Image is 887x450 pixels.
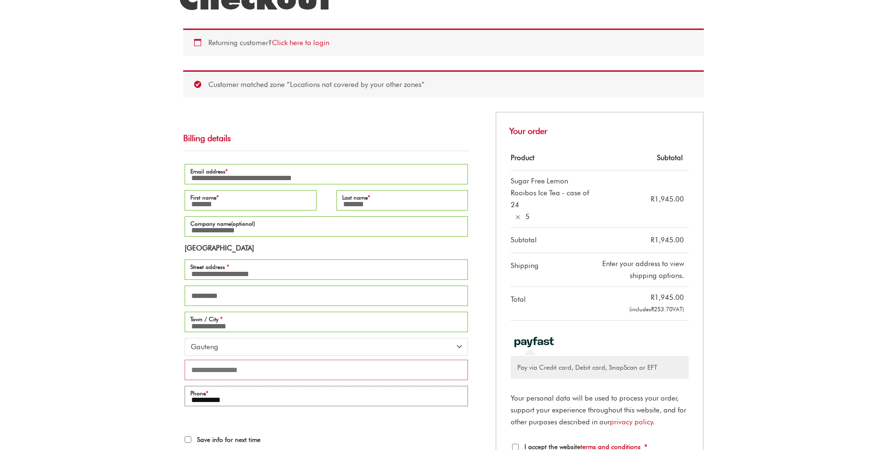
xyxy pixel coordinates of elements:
div: Sugar Free Lemon Rooibos Ice Tea - case of 24 [511,175,593,211]
span: Province [185,338,468,355]
h3: Billing details [183,123,469,151]
small: (includes VAT) [629,306,684,313]
th: Subtotal [598,145,689,171]
h3: Your order [495,112,704,145]
span: R [651,306,654,313]
div: Returning customer? [183,29,704,56]
span: Save info for next time [197,436,261,443]
a: privacy policy [610,418,653,426]
strong: [GEOGRAPHIC_DATA] [185,244,254,252]
bdi: 1,945.00 [651,293,684,302]
bdi: 1,945.00 [651,236,684,244]
bdi: 1,945.00 [651,195,684,203]
th: Total [511,287,598,321]
input: Save info for next time [185,436,191,443]
span: R [651,236,654,244]
strong: × 5 [515,211,530,223]
span: Gauteng [191,342,453,352]
th: Subtotal [511,228,598,253]
span: R [651,293,654,302]
th: Shipping [511,253,598,287]
span: 253.70 [651,306,672,313]
p: Pay via Credit card, Debit card, SnapScan or EFT [517,363,682,373]
div: Customer matched zone “Locations not covered by your other zones” [183,70,704,98]
span: R [651,195,654,203]
span: Enter your address to view shipping options. [602,259,684,280]
p: Your personal data will be used to process your order, support your experience throughout this we... [511,393,689,428]
a: Click here to login [272,38,329,47]
th: Product [511,145,598,171]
